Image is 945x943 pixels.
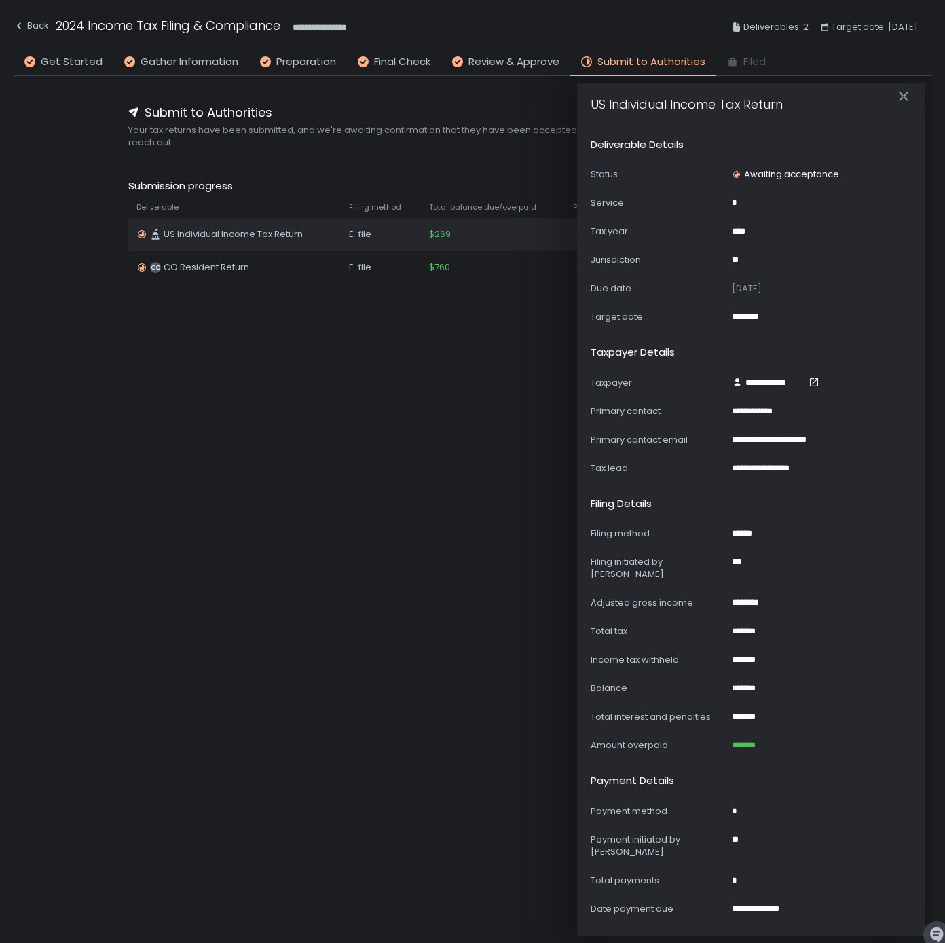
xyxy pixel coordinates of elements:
[429,202,536,212] span: Total balance due/overpaid
[573,261,578,274] span: -
[141,54,238,70] span: Gather Information
[591,462,726,475] div: Tax lead
[732,282,762,295] span: [DATE]
[374,54,430,70] span: Final Check
[591,556,726,580] div: Filing initiated by [PERSON_NAME]
[429,261,450,274] span: $760
[349,261,413,274] div: E-file
[349,228,413,240] div: E-file
[468,54,559,70] span: Review & Approve
[128,179,817,194] span: Submission progress
[591,903,726,915] div: Date payment due
[164,261,249,274] span: CO Resident Return
[591,625,726,637] div: Total tax
[591,377,726,389] div: Taxpayer
[573,202,638,212] span: Payment method
[349,202,401,212] span: Filing method
[732,168,839,181] div: Awaiting acceptance
[591,682,726,695] div: Balance
[591,254,726,266] div: Jurisdiction
[136,202,179,212] span: Deliverable
[597,54,705,70] span: Submit to Authorities
[591,79,783,113] h1: US Individual Income Tax Return
[591,496,652,512] h2: Filing details
[573,228,578,240] span: -
[591,528,726,540] div: Filing method
[591,805,726,817] div: Payment method
[832,19,918,35] span: Target date: [DATE]
[591,597,726,609] div: Adjusted gross income
[591,434,726,446] div: Primary contact email
[591,654,726,666] div: Income tax withheld
[591,739,726,752] div: Amount overpaid
[151,263,161,272] text: CO
[164,228,303,240] span: US Individual Income Tax Return
[743,54,766,70] span: Filed
[56,16,280,35] h1: 2024 Income Tax Filing & Compliance
[14,16,49,39] button: Back
[429,228,451,240] span: $269
[276,54,336,70] span: Preparation
[591,168,726,181] div: Status
[591,345,675,360] h2: Taxpayer details
[591,874,726,887] div: Total payments
[591,834,726,858] div: Payment initiated by [PERSON_NAME]
[743,19,809,35] span: Deliverables: 2
[591,282,726,295] div: Due date
[591,137,684,153] h2: Deliverable details
[128,124,817,149] span: Your tax returns have been submitted, and we're awaiting confirmation that they have been accepte...
[591,311,726,323] div: Target date
[591,405,726,418] div: Primary contact
[591,711,726,723] div: Total interest and penalties
[145,103,272,122] span: Submit to Authorities
[591,773,674,789] h2: Payment details
[591,197,726,209] div: Service
[14,18,49,34] div: Back
[591,225,726,238] div: Tax year
[41,54,103,70] span: Get Started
